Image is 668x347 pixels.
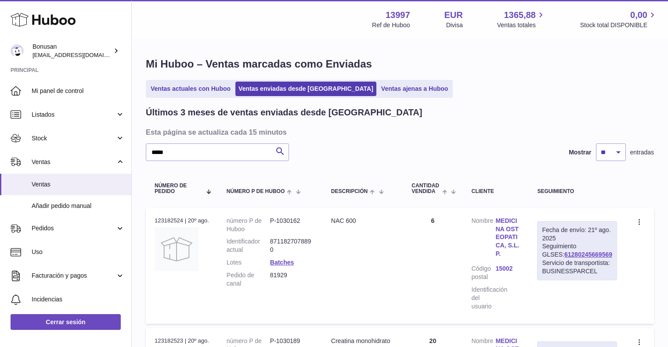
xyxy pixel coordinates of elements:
[270,271,314,288] dd: 81929
[331,217,394,225] div: NAC 600
[32,134,116,143] span: Stock
[630,9,647,21] span: 0,00
[11,314,121,330] a: Cerrar sesión
[471,265,495,281] dt: Código postal
[403,208,462,324] td: 6
[155,217,209,225] div: 123182524 | 20º ago.
[495,217,520,258] a: MEDICINA OSTEOPATICA, S.L.P.
[227,217,270,233] dt: número P de Huboo
[146,107,422,118] h2: Últimos 3 meses de ventas enviadas desde [GEOGRAPHIC_DATA]
[630,148,654,157] span: entradas
[11,44,24,57] img: info@bonusan.es
[155,337,209,345] div: 123182523 | 20º ago.
[564,251,612,258] a: 61280245669569
[270,259,294,266] a: Batches
[580,21,657,29] span: Stock total DISPONIBLE
[542,259,612,275] div: Servicio de transportista: BUSINESSPARCEL
[32,158,116,166] span: Ventas
[542,226,612,243] div: Fecha de envío: 21º ago. 2025
[378,82,451,96] a: Ventas ajenas a Huboo
[412,183,440,194] span: Cantidad vendida
[32,43,112,59] div: Bonusan
[569,148,591,157] label: Mostrar
[537,221,617,280] div: Seguimiento GLSES:
[32,51,129,58] span: [EMAIL_ADDRESS][DOMAIN_NAME]
[227,237,270,254] dt: Identificador actual
[227,258,270,267] dt: Lotes
[32,111,116,119] span: Listados
[146,57,654,71] h1: Mi Huboo – Ventas marcadas como Enviadas
[227,271,270,288] dt: Pedido de canal
[32,87,125,95] span: Mi panel de control
[372,21,410,29] div: Ref de Huboo
[495,265,520,273] a: 15002
[32,295,125,304] span: Incidencias
[331,337,394,345] div: Creatina monohidrato
[32,224,116,233] span: Pedidos
[537,189,617,194] div: Seguimiento
[32,180,125,189] span: Ventas
[270,237,314,254] dd: 8711827078890
[32,248,125,256] span: Uso
[446,21,463,29] div: Divisa
[155,183,201,194] span: Número de pedido
[146,127,652,137] h3: Esta página se actualiza cada 15 minutos
[148,82,234,96] a: Ventas actuales con Huboo
[497,9,546,29] a: 1365,88 Ventas totales
[386,9,410,21] strong: 13997
[471,286,495,311] dt: Identificación del usuario
[497,21,546,29] span: Ventas totales
[235,82,376,96] a: Ventas enviadas desde [GEOGRAPHIC_DATA]
[32,272,116,280] span: Facturación y pagos
[471,189,520,194] div: Cliente
[227,189,285,194] span: número P de Huboo
[331,189,368,194] span: Descripción
[471,217,495,260] dt: Nombre
[580,9,657,29] a: 0,00 Stock total DISPONIBLE
[504,9,535,21] span: 1365,88
[32,202,125,210] span: Añadir pedido manual
[270,217,314,233] dd: P-1030162
[444,9,463,21] strong: EUR
[155,227,199,271] img: no-photo.jpg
